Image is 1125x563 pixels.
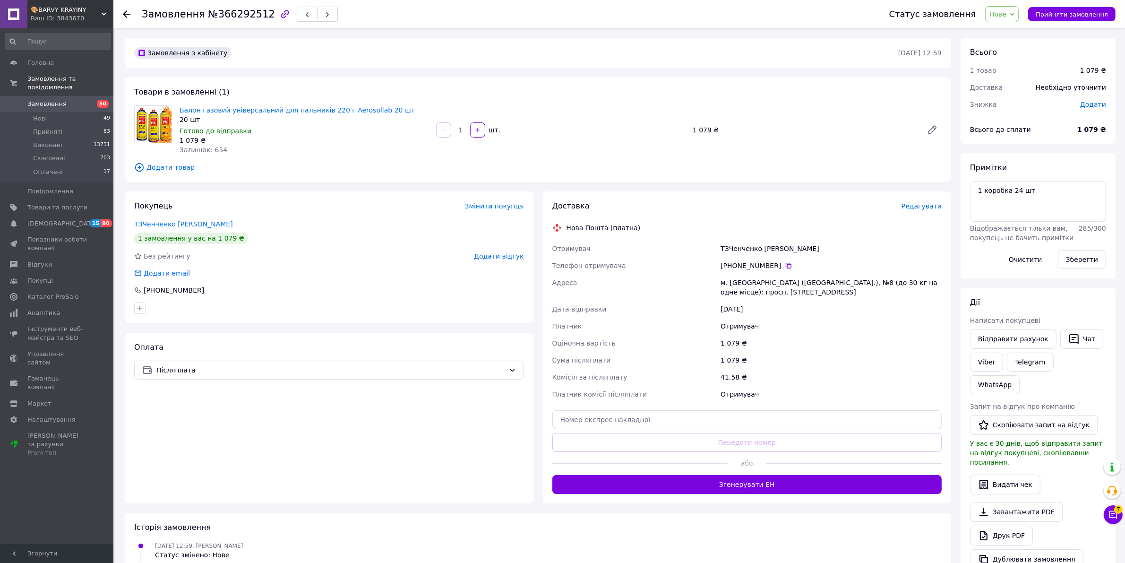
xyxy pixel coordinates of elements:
[33,114,47,123] span: Нові
[103,168,110,176] span: 17
[123,9,130,19] div: Повернутися назад
[133,269,191,278] div: Додати email
[134,201,173,210] span: Покупець
[552,410,942,429] input: Номер експрес-накладної
[5,33,111,50] input: Пошук
[970,329,1056,349] button: Відправити рахунок
[923,121,942,139] a: Редагувати
[103,128,110,136] span: 83
[142,9,205,20] span: Замовлення
[970,475,1040,494] button: Видати чек
[27,100,67,108] span: Замовлення
[552,390,647,398] span: Платник комісії післяплати
[27,325,87,342] span: Інструменти веб-майстра та SEO
[100,154,110,163] span: 703
[486,125,501,135] div: шт.
[970,225,1073,242] span: Відображається тільки вам, покупець не бачить примітки
[1077,126,1106,133] b: 1 079 ₴
[27,374,87,391] span: Гаманець компанії
[552,201,590,210] span: Доставка
[564,223,643,233] div: Нова Пошта (платна)
[970,84,1003,91] span: Доставка
[134,87,230,96] span: Товари в замовленні (1)
[970,502,1063,522] a: Завантажити PDF
[719,386,944,403] div: Отримувач
[155,543,243,549] span: [DATE] 12:59, [PERSON_NAME]
[27,260,52,269] span: Відгуки
[27,75,113,92] span: Замовлення та повідомлення
[101,219,112,227] span: 90
[1104,505,1123,524] button: Чат з покупцем7
[135,106,172,143] img: Балон газовий універсальний для пальників 220 г Aerosollab 20 шт
[552,262,626,269] span: Телефон отримувача
[1030,77,1112,98] div: Необхідно уточнити
[719,301,944,318] div: [DATE]
[1036,11,1108,18] span: Прийняти замовлення
[180,127,251,135] span: Готово до відправки
[27,293,78,301] span: Каталог ProSale
[970,375,1020,394] a: WhatsApp
[1028,7,1116,21] button: Прийняти замовлення
[970,101,997,108] span: Знижка
[27,277,53,285] span: Покупці
[970,298,980,307] span: Дії
[1060,329,1103,349] button: Чат
[552,356,611,364] span: Сума післяплати
[1058,250,1106,269] button: Зберегти
[94,141,110,149] span: 13731
[143,286,205,295] div: [PHONE_NUMBER]
[970,353,1003,372] a: Viber
[134,523,211,532] span: Історія замовлення
[27,59,54,67] span: Головна
[719,352,944,369] div: 1 079 ₴
[552,322,582,330] span: Платник
[1007,353,1053,372] a: Telegram
[27,399,52,408] span: Маркет
[552,245,591,252] span: Отримувач
[721,261,942,270] div: [PHONE_NUMBER]
[970,126,1031,133] span: Всього до сплати
[180,136,429,145] div: 1 079 ₴
[970,415,1098,435] button: Скопіювати запит на відгук
[1079,225,1106,232] span: 285 / 300
[719,274,944,301] div: м. [GEOGRAPHIC_DATA] ([GEOGRAPHIC_DATA].), №8 (до 30 кг на одне місце): просп. [STREET_ADDRESS]
[970,440,1103,466] span: У вас є 30 днів, щоб відправити запит на відгук покупцеві, скопіювавши посилання.
[989,10,1006,18] span: Нове
[719,240,944,257] div: ТЗЧенченко [PERSON_NAME]
[144,252,190,260] span: Без рейтингу
[552,475,942,494] button: Згенерувати ЕН
[33,128,62,136] span: Прийняті
[719,369,944,386] div: 41.58 ₴
[552,373,627,381] span: Комісія за післяплату
[27,203,87,212] span: Товари та послуги
[27,235,87,252] span: Показники роботи компанії
[27,350,87,367] span: Управління сайтом
[970,48,997,57] span: Всього
[970,181,1106,222] textarea: 1 коробка 24 шт
[1001,250,1050,269] button: Очистити
[180,115,429,124] div: 20 шт
[552,339,616,347] span: Оціночна вартість
[103,114,110,123] span: 49
[719,335,944,352] div: 1 079 ₴
[970,526,1033,546] a: Друк PDF
[889,9,976,19] div: Статус замовлення
[552,305,607,313] span: Дата відправки
[134,220,233,228] a: ТЗЧенченко [PERSON_NAME]
[27,432,87,458] span: [PERSON_NAME] та рахунки
[33,154,65,163] span: Скасовані
[27,309,60,317] span: Аналітика
[134,343,163,352] span: Оплата
[465,202,524,210] span: Змінити покупця
[155,550,243,560] div: Статус змінено: Нове
[970,67,996,74] span: 1 товар
[134,47,231,59] div: Замовлення з кабінету
[552,279,577,286] span: Адреса
[27,219,97,228] span: [DEMOGRAPHIC_DATA]
[180,106,415,114] a: Балон газовий універсальний для пальників 220 г Aerosollab 20 шт
[134,162,942,173] span: Додати товар
[970,317,1040,324] span: Написати покупцеві
[970,163,1007,172] span: Примітки
[970,403,1075,410] span: Запит на відгук про компанію
[143,269,191,278] div: Додати email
